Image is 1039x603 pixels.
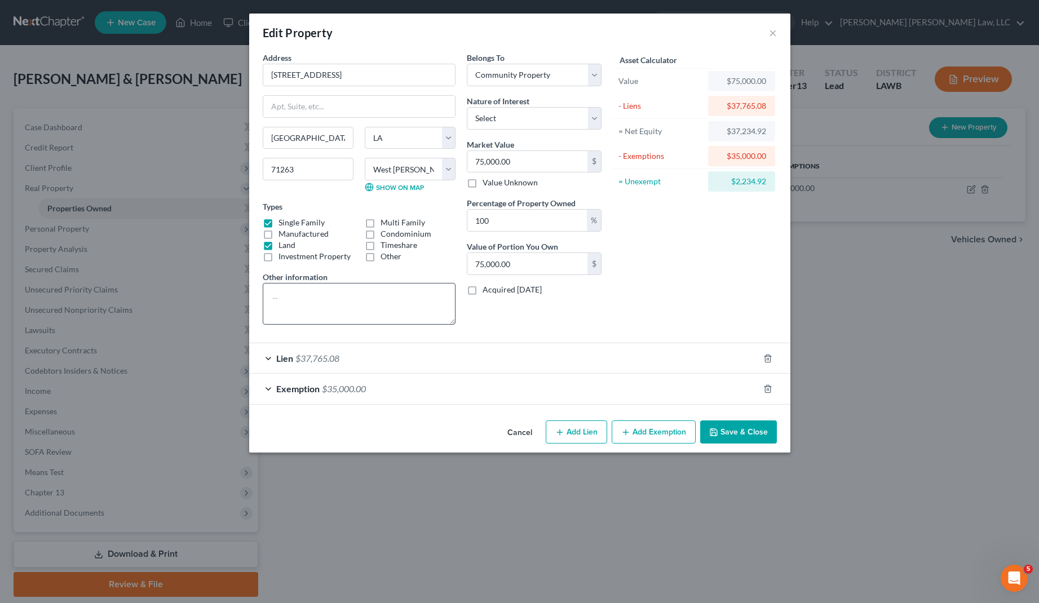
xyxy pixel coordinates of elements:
input: Enter city... [263,127,353,149]
label: Percentage of Property Owned [467,197,576,209]
button: Add Lien [546,420,607,444]
input: 0.00 [467,151,587,172]
label: Land [278,240,295,251]
button: Cancel [498,422,541,444]
label: Manufactured [278,228,329,240]
label: Single Family [278,217,325,228]
label: Acquired [DATE] [483,284,542,295]
div: Value [618,76,704,87]
label: Other information [263,271,328,283]
span: Exemption [276,383,320,394]
span: $35,000.00 [322,383,366,394]
input: Apt, Suite, etc... [263,96,455,117]
label: Asset Calculator [620,54,677,66]
span: Belongs To [467,53,505,63]
label: Timeshare [381,240,417,251]
span: Address [263,53,291,63]
div: $75,000.00 [717,76,766,87]
div: - Liens [618,100,704,112]
span: 5 [1024,565,1033,574]
label: Multi Family [381,217,425,228]
input: Enter zip... [263,158,353,180]
label: Investment Property [278,251,351,262]
div: Edit Property [263,25,333,41]
label: Other [381,251,401,262]
label: Value Unknown [483,177,538,188]
div: $ [587,253,601,274]
a: Show on Map [365,183,424,192]
label: Condominium [381,228,431,240]
button: Add Exemption [612,420,696,444]
div: % [587,210,601,231]
iframe: Intercom live chat [1001,565,1028,592]
div: $37,234.92 [717,126,766,137]
div: $2,234.92 [717,176,766,187]
span: Lien [276,353,293,363]
button: Save & Close [700,420,777,444]
div: = Net Equity [618,126,704,137]
span: $37,765.08 [295,353,339,363]
input: Enter address... [263,64,455,86]
label: Market Value [467,139,514,150]
button: × [769,26,777,39]
div: - Exemptions [618,150,704,162]
label: Nature of Interest [467,95,529,107]
label: Types [263,201,282,212]
input: 0.00 [467,210,587,231]
div: = Unexempt [618,176,704,187]
input: 0.00 [467,253,587,274]
label: Value of Portion You Own [467,241,558,252]
div: $ [587,151,601,172]
div: $35,000.00 [717,150,766,162]
div: $37,765.08 [717,100,766,112]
